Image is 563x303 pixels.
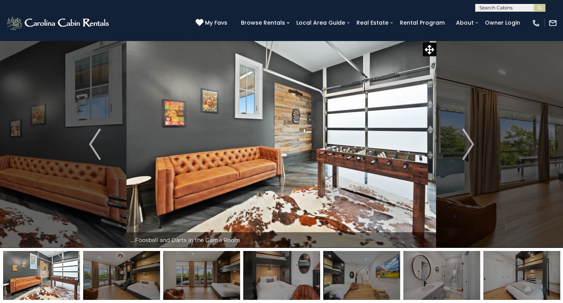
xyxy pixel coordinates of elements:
[532,19,540,27] img: phone-regular-white.png
[462,129,474,160] img: arrow
[196,19,229,27] a: My Favs
[323,251,400,300] img: 168408888
[89,129,101,160] img: arrow
[83,251,160,300] img: 168695565
[437,41,500,248] button: Next
[353,17,392,29] a: Real Estate
[452,17,477,29] a: About
[243,251,320,300] img: 168408897
[163,251,240,300] img: 168695567
[483,251,560,300] img: 168408890
[126,232,436,248] div: ....Foosball and Darts in the Game Room
[237,17,289,29] a: Browse Rentals
[481,17,524,29] a: Owner Login
[205,19,227,27] span: My Favs
[292,17,349,29] a: Local Area Guide
[396,17,449,29] a: Rental Program
[3,251,80,300] img: 168408879
[6,15,111,31] img: White-1-2.png
[549,19,557,27] img: mail-regular-white.png
[63,41,126,248] button: Previous
[403,251,480,300] img: 168408889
